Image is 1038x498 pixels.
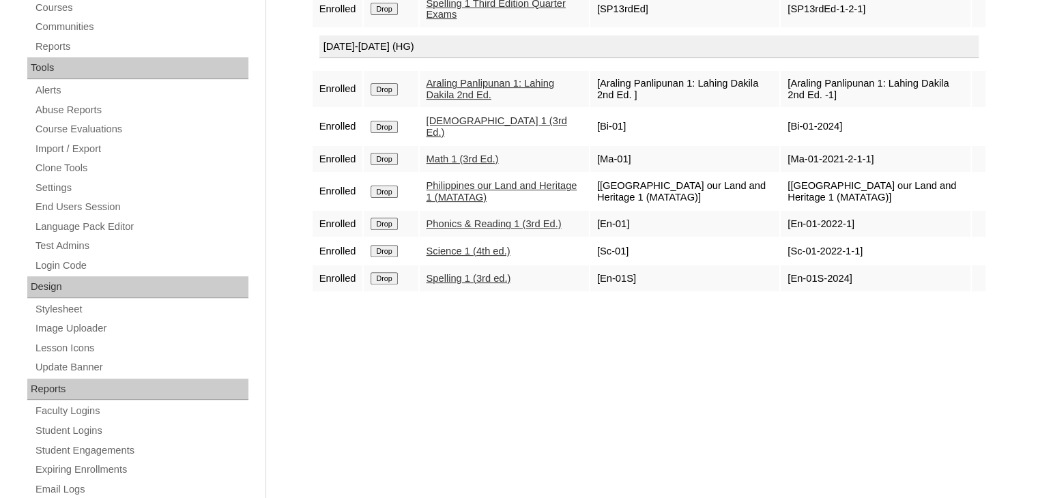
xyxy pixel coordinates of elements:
[34,82,248,99] a: Alerts
[427,115,567,138] a: [DEMOGRAPHIC_DATA] 1 (3rd Ed.)
[34,38,248,55] a: Reports
[34,141,248,158] a: Import / Export
[781,71,970,107] td: [Araling Panlipunan 1: Lahing Dakila 2nd Ed. -1]
[34,301,248,318] a: Stylesheet
[590,71,779,107] td: [Araling Panlipunan 1: Lahing Dakila 2nd Ed. ]
[781,108,970,145] td: [Bi-01-2024]
[427,218,562,229] a: Phonics & Reading 1 (3rd Ed.)
[781,146,970,172] td: [Ma-01-2021-2-1-1]
[34,422,248,439] a: Student Logins
[371,186,397,198] input: Drop
[34,218,248,235] a: Language Pack Editor
[313,108,363,145] td: Enrolled
[427,273,511,284] a: Spelling 1 (3rd ed.)
[371,218,397,230] input: Drop
[590,146,779,172] td: [Ma-01]
[313,238,363,264] td: Enrolled
[371,83,397,96] input: Drop
[34,359,248,376] a: Update Banner
[590,211,779,237] td: [En-01]
[34,442,248,459] a: Student Engagements
[34,18,248,35] a: Communities
[34,237,248,254] a: Test Admins
[590,238,779,264] td: [Sc-01]
[371,153,397,165] input: Drop
[781,265,970,291] td: [En-01S-2024]
[313,146,363,172] td: Enrolled
[371,121,397,133] input: Drop
[371,3,397,15] input: Drop
[781,238,970,264] td: [Sc-01-2022-1-1]
[34,121,248,138] a: Course Evaluations
[313,173,363,209] td: Enrolled
[427,246,510,257] a: Science 1 (4th ed.)
[34,320,248,337] a: Image Uploader
[27,276,248,298] div: Design
[34,179,248,196] a: Settings
[371,245,397,257] input: Drop
[313,211,363,237] td: Enrolled
[590,108,779,145] td: [Bi-01]
[34,481,248,498] a: Email Logs
[34,102,248,119] a: Abuse Reports
[34,257,248,274] a: Login Code
[590,173,779,209] td: [[GEOGRAPHIC_DATA] our Land and Heritage 1 (MATATAG)]
[371,272,397,284] input: Drop
[313,265,363,291] td: Enrolled
[34,402,248,420] a: Faculty Logins
[313,71,363,107] td: Enrolled
[781,173,970,209] td: [[GEOGRAPHIC_DATA] our Land and Heritage 1 (MATATAG)]
[27,379,248,400] div: Reports
[427,180,577,203] a: Philippines our Land and Heritage 1 (MATATAG)
[34,461,248,478] a: Expiring Enrollments
[427,153,499,164] a: Math 1 (3rd Ed.)
[319,35,979,59] div: [DATE]-[DATE] (HG)
[34,160,248,177] a: Clone Tools
[427,78,554,100] a: Araling Panlipunan 1: Lahing Dakila 2nd Ed.
[34,340,248,357] a: Lesson Icons
[781,211,970,237] td: [En-01-2022-1]
[27,57,248,79] div: Tools
[590,265,779,291] td: [En-01S]
[34,199,248,216] a: End Users Session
